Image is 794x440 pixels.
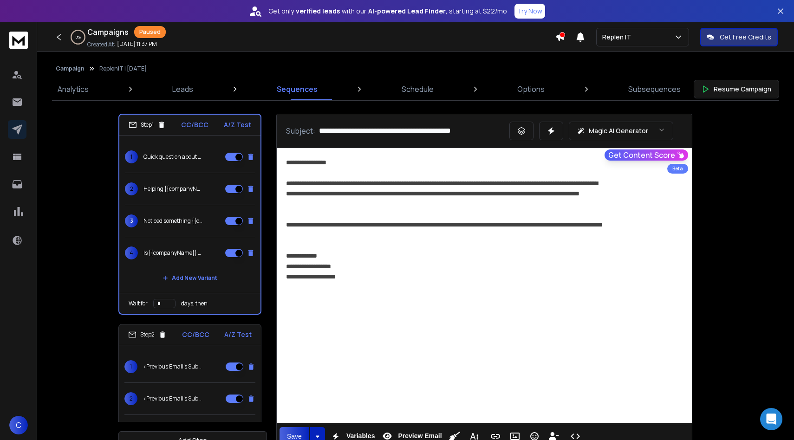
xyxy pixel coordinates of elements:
p: Is {{companyName}} getting the most from existing customers? [143,249,203,257]
p: Options [517,84,545,95]
button: Get Content Score [605,149,688,161]
p: CC/BCC [182,330,209,339]
button: Magic AI Generator [569,122,673,140]
p: days, then [181,300,208,307]
p: Created At: [87,41,115,48]
button: C [9,416,28,434]
span: 1 [125,150,138,163]
span: 2 [125,182,138,195]
p: Helping {{companyName}} turn buyers into repeat customers [143,185,203,193]
h1: Campaigns [87,26,129,38]
li: Step1CC/BCCA/Z Test1Quick question about {{companyName}}’s retention strategy2Helping {{companyNa... [118,114,261,315]
div: Step 1 [129,121,166,129]
span: Preview Email [396,432,443,440]
p: Replen IT [602,32,635,42]
button: Get Free Credits [700,28,778,46]
span: 4 [125,246,138,259]
p: A/Z Test [224,120,251,129]
img: logo [9,32,28,49]
p: Get Free Credits [720,32,771,42]
p: Subject: [286,125,315,136]
p: Analytics [58,84,89,95]
span: 3 [125,214,138,227]
p: Leads [172,84,193,95]
div: Paused [134,26,166,38]
p: Quick question about {{companyName}}’s retention strategy [143,153,203,161]
span: Variables [345,432,377,440]
p: ReplenIT | [DATE] [99,65,147,72]
p: [DATE] 11:37 PM [117,40,157,48]
p: <Previous Email's Subject> [143,363,202,370]
p: Noticed something {{companyName}} could improve [143,217,203,225]
a: Analytics [52,78,94,100]
p: Magic AI Generator [589,126,648,136]
button: Add New Variant [155,269,225,287]
a: Schedule [396,78,439,100]
div: Beta [667,164,688,174]
p: Try Now [517,6,542,16]
p: A/Z Test [224,330,252,339]
p: <Previous Email's Subject> [143,395,202,402]
a: Sequences [271,78,323,100]
p: Get only with our starting at $22/mo [268,6,507,16]
button: Try Now [514,4,545,19]
span: 2 [124,392,137,405]
strong: AI-powered Lead Finder, [368,6,447,16]
div: Open Intercom Messenger [760,408,782,430]
button: Resume Campaign [694,80,779,98]
p: CC/BCC [181,120,208,129]
a: Leads [167,78,199,100]
a: Options [512,78,550,100]
strong: verified leads [296,6,340,16]
span: 1 [124,360,137,373]
a: Subsequences [623,78,686,100]
p: Wait for [129,300,148,307]
button: Campaign [56,65,85,72]
p: Schedule [402,84,434,95]
p: Subsequences [628,84,681,95]
div: Step 2 [128,330,167,339]
p: 0 % [76,34,81,40]
p: Sequences [277,84,318,95]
